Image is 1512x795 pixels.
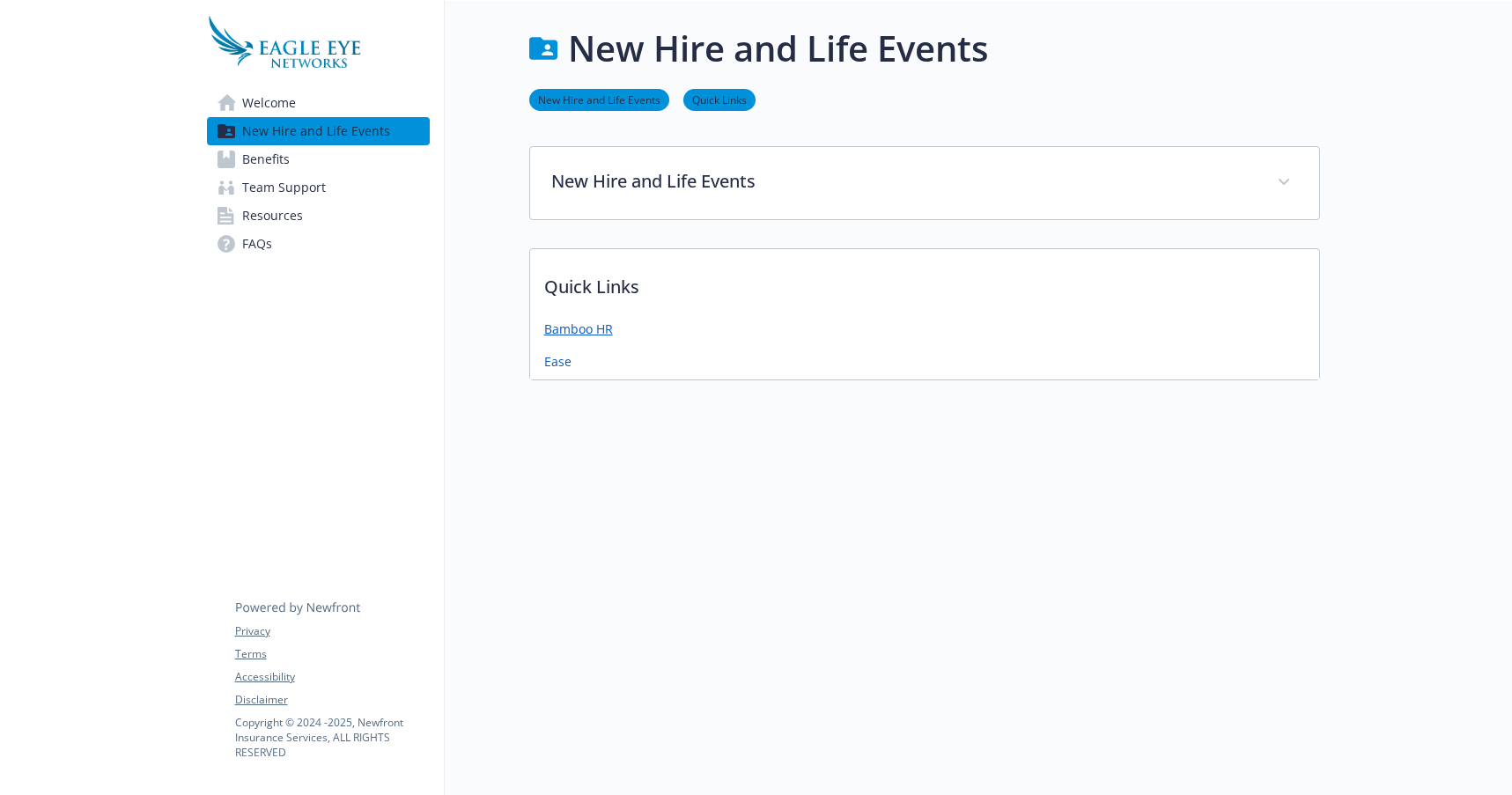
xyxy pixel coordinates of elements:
[207,89,430,117] a: Welcome
[235,715,429,760] p: Copyright © 2024 - 2025 , Newfront Insurance Services, ALL RIGHTS RESERVED
[207,202,430,230] a: Resources
[529,91,669,107] a: New Hire and Life Events
[242,89,296,117] span: Welcome
[242,202,303,230] span: Resources
[544,352,572,371] a: Ease
[242,117,390,145] span: New Hire and Life Events
[207,173,430,202] a: Team Support
[551,168,1256,195] p: New Hire and Life Events
[207,117,430,145] a: New Hire and Life Events
[235,623,429,639] a: Privacy
[530,147,1319,219] div: New Hire and Life Events
[242,173,326,202] span: Team Support
[235,692,429,708] a: Disclaimer
[235,646,429,662] a: Terms
[530,249,1319,314] p: Quick Links
[207,145,430,173] a: Benefits
[242,230,272,258] span: FAQs
[683,91,756,107] a: Quick Links
[544,320,613,338] a: Bamboo HR
[235,669,429,685] a: Accessibility
[207,230,430,258] a: FAQs
[242,145,290,173] span: Benefits
[568,22,988,75] h1: New Hire and Life Events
